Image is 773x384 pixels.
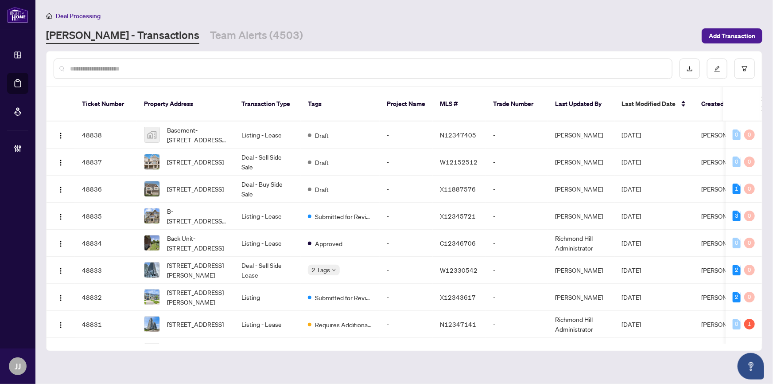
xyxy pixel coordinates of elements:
span: 2 Tags [311,265,330,275]
span: [PERSON_NAME] [701,293,749,301]
span: Last Modified Date [622,99,676,109]
img: logo [7,7,28,23]
span: X11887576 [440,185,476,193]
span: home [46,13,52,19]
button: Logo [54,128,68,142]
span: [DATE] [622,239,641,247]
td: Deal - Buy Side Sale [234,176,301,203]
span: [STREET_ADDRESS][PERSON_NAME] [167,260,227,280]
span: JJ [15,360,21,372]
span: [PERSON_NAME] [701,185,749,193]
span: Submitted for Review [315,212,373,221]
img: Logo [57,159,64,166]
button: Logo [54,317,68,331]
td: Listing - Lease [234,311,301,338]
div: 0 [744,211,755,221]
span: [PERSON_NAME] [701,212,749,220]
td: 48831 [75,311,137,338]
td: [PERSON_NAME] [548,284,614,311]
img: thumbnail-img [144,208,159,223]
span: W12152512 [440,158,478,166]
span: [STREET_ADDRESS] [167,157,224,167]
span: Draft [315,130,329,140]
td: [PERSON_NAME] [548,176,614,203]
td: Listing - Lease [234,121,301,149]
td: Listing - Lease [234,230,301,257]
td: - [486,257,548,284]
span: down [332,268,336,272]
div: 0 [744,265,755,275]
td: - [380,338,433,365]
img: thumbnail-img [144,181,159,196]
img: Logo [57,321,64,329]
div: 0 [733,319,741,329]
button: filter [734,59,755,79]
td: - [486,176,548,203]
span: [STREET_ADDRESS] [167,184,224,194]
img: thumbnail-img [144,154,159,169]
a: [PERSON_NAME] - Transactions [46,28,199,44]
th: Created By [694,87,753,121]
span: [DATE] [622,320,641,328]
td: - [486,284,548,311]
td: Richmond Hill Administrator [548,230,614,257]
img: Logo [57,213,64,220]
td: 48836 [75,176,137,203]
td: Listing [234,284,301,311]
td: - [486,149,548,176]
div: 0 [744,184,755,194]
td: - [380,121,433,149]
td: [PERSON_NAME] [548,338,614,365]
td: [PERSON_NAME] [548,121,614,149]
button: Logo [54,263,68,277]
span: [DATE] [622,266,641,274]
span: [DATE] [622,131,641,139]
div: 0 [733,238,741,248]
td: - [380,311,433,338]
span: edit [714,66,720,72]
th: MLS # [433,87,486,121]
td: - [380,230,433,257]
div: 1 [733,184,741,194]
th: Last Updated By [548,87,614,121]
span: X12343617 [440,293,476,301]
div: 0 [733,157,741,167]
button: Logo [54,155,68,169]
td: - [486,311,548,338]
span: [DATE] [622,158,641,166]
span: download [687,66,693,72]
td: [PERSON_NAME] [548,149,614,176]
span: [DATE] [622,212,641,220]
button: download [680,59,700,79]
img: thumbnail-img [144,290,159,305]
span: Draft [315,157,329,167]
div: 0 [744,157,755,167]
th: Project Name [380,87,433,121]
span: Basement-[STREET_ADDRESS][PERSON_NAME] [167,125,227,145]
th: Tags [301,87,380,121]
td: - [380,203,433,230]
div: 0 [733,129,741,140]
th: Trade Number [486,87,548,121]
td: Listing - Lease [234,203,301,230]
button: Logo [54,236,68,250]
span: Add Transaction [709,29,755,43]
td: 48830 [75,338,137,365]
img: thumbnail-img [144,127,159,142]
button: Logo [54,182,68,196]
img: Logo [57,186,64,193]
img: Logo [57,267,64,274]
span: Submitted for Review [315,293,373,302]
button: Logo [54,209,68,223]
th: Ticket Number [75,87,137,121]
td: 48837 [75,149,137,176]
td: 48832 [75,284,137,311]
span: Approved [315,239,342,248]
th: Last Modified Date [614,87,694,121]
div: 0 [744,129,755,140]
td: [PERSON_NAME] [548,203,614,230]
span: N12347405 [440,131,476,139]
span: [PERSON_NAME] [701,131,749,139]
div: 0 [744,292,755,302]
div: 1 [744,319,755,329]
